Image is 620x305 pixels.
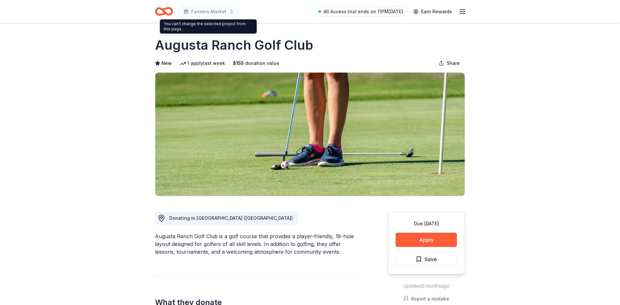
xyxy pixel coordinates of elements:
[191,8,226,15] span: Farmers Market
[155,232,356,256] div: Augusta Ranch Golf Club is a golf course that provides a player-friendly, 18-hole layout designed...
[434,57,465,70] button: Share
[403,295,449,303] button: Report a mistake
[161,59,172,67] span: New
[447,59,460,67] span: Share
[396,252,457,266] button: Save
[387,282,465,290] div: Updated 2 months ago
[396,220,457,228] div: Due [DATE]
[324,8,403,15] span: All Access trial ends on 11PM[DATE]
[180,59,225,67] div: 1 apply last week
[233,59,244,67] span: $ 155
[160,19,257,34] div: You can't change the selected project from this page.
[396,233,457,247] button: Apply
[315,6,407,17] a: All Access trial ends on 11PM[DATE]
[425,255,437,263] span: Save
[245,59,279,67] span: donation value
[155,36,313,54] h1: Augusta Ranch Golf Club
[178,5,239,18] button: Farmers Market
[155,73,465,196] img: Image for Augusta Ranch Golf Club
[409,6,456,17] a: Earn Rewards
[155,4,173,19] a: Home
[169,215,293,221] span: Donating in [GEOGRAPHIC_DATA] ([GEOGRAPHIC_DATA])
